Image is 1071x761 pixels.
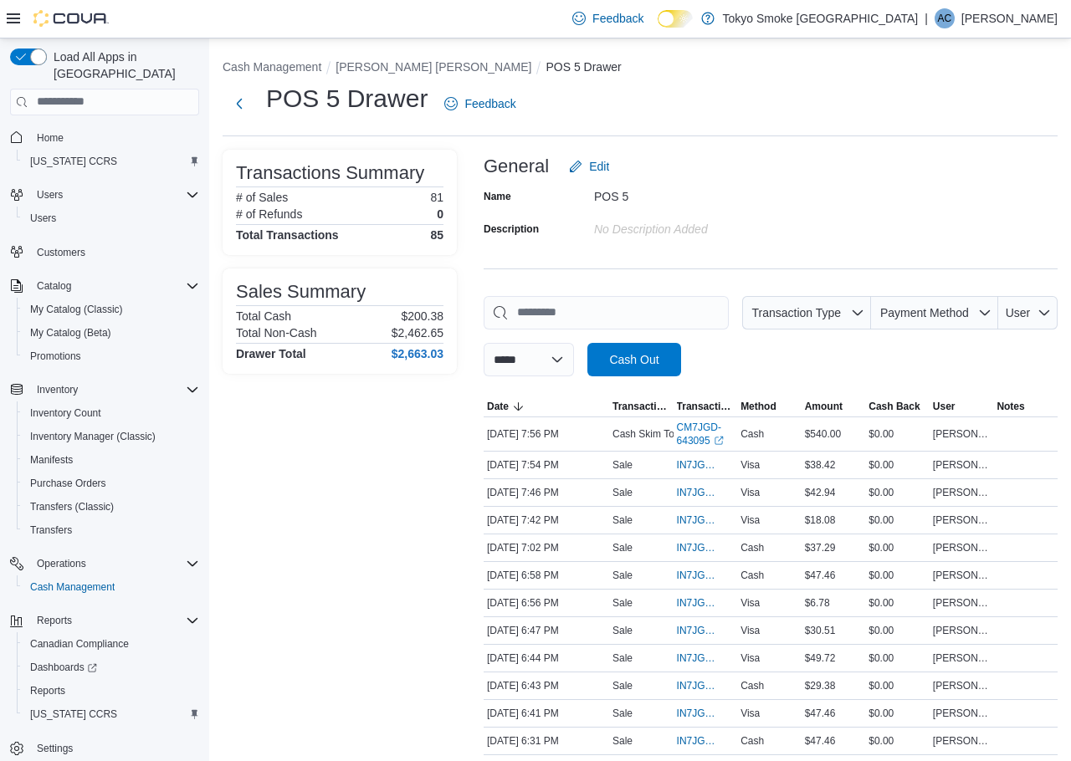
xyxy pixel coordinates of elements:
[677,541,718,554] span: IN7JGD-6879359
[30,380,199,400] span: Inventory
[865,648,930,668] div: $0.00
[30,524,72,537] span: Transfers
[933,513,991,527] span: [PERSON_NAME]
[23,403,108,423] a: Inventory Count
[658,10,693,28] input: Dark Mode
[37,188,63,202] span: Users
[430,228,443,242] h4: 85
[933,624,991,637] span: [PERSON_NAME]
[930,396,994,416] button: User
[869,400,920,413] span: Cash Back
[935,8,955,28] div: Angela Cain
[740,486,760,499] span: Visa
[17,575,206,599] button: Cash Management
[23,323,199,343] span: My Catalog (Beta)
[677,513,718,527] span: IN7JGD-6879565
[3,274,206,298] button: Catalog
[740,734,764,748] span: Cash
[33,10,109,27] img: Cova
[484,703,609,723] div: [DATE] 6:41 PM
[23,473,199,493] span: Purchase Orders
[805,679,836,692] span: $29.38
[23,473,113,493] a: Purchase Orders
[587,343,681,376] button: Cash Out
[805,541,836,554] span: $37.29
[802,396,866,416] button: Amount
[23,450,79,470] a: Manifests
[933,596,991,610] span: [PERSON_NAME]
[30,243,92,263] a: Customers
[740,569,764,582] span: Cash
[740,651,760,665] span: Visa
[30,477,106,490] span: Purchase Orders
[933,569,991,582] span: [PERSON_NAME]
[677,624,718,637] span: IN7JGD-6879308
[438,87,522,120] a: Feedback
[30,554,93,574] button: Operations
[740,427,764,441] span: Cash
[484,538,609,558] div: [DATE] 7:02 PM
[592,10,643,27] span: Feedback
[30,326,111,340] span: My Catalog (Beta)
[677,569,718,582] span: IN7JGD-6879347
[23,704,124,724] a: [US_STATE] CCRS
[37,131,64,145] span: Home
[23,634,199,654] span: Canadian Compliance
[594,216,818,236] div: No Description added
[484,565,609,585] div: [DATE] 6:58 PM
[562,150,616,183] button: Edit
[677,703,735,723] button: IN7JGD-6879266
[933,400,956,413] span: User
[484,222,539,236] label: Description
[17,207,206,230] button: Users
[30,128,70,148] a: Home
[30,242,199,263] span: Customers
[37,279,71,293] span: Catalog
[484,731,609,751] div: [DATE] 6:31 PM
[464,95,515,112] span: Feedback
[612,541,633,554] p: Sale
[487,400,509,413] span: Date
[37,246,85,259] span: Customers
[484,621,609,641] div: [DATE] 6:47 PM
[37,383,78,396] span: Inventory
[3,125,206,150] button: Home
[677,651,718,665] span: IN7JGD-6879291
[742,296,871,329] button: Transaction Type
[30,127,199,148] span: Home
[23,497,120,517] a: Transfers (Classic)
[865,510,930,530] div: $0.00
[484,296,729,329] input: This is a search bar. As you type, the results lower in the page will automatically filter.
[925,8,928,28] p: |
[805,624,836,637] span: $30.51
[674,396,738,416] button: Transaction #
[805,486,836,499] span: $42.94
[23,323,118,343] a: My Catalog (Beta)
[23,497,199,517] span: Transfers (Classic)
[740,458,760,472] span: Visa
[23,577,199,597] span: Cash Management
[23,657,199,677] span: Dashboards
[30,554,199,574] span: Operations
[37,557,86,570] span: Operations
[17,345,206,368] button: Promotions
[30,580,115,594] span: Cash Management
[865,396,930,416] button: Cash Back
[677,483,735,503] button: IN7JGD-6879589
[236,326,317,340] h6: Total Non-Cash
[612,486,633,499] p: Sale
[17,472,206,495] button: Purchase Orders
[805,596,830,610] span: $6.78
[17,448,206,472] button: Manifests
[805,651,836,665] span: $49.72
[30,185,69,205] button: Users
[880,306,969,319] span: Payment Method
[23,299,130,319] a: My Catalog (Classic)
[23,704,199,724] span: Washington CCRS
[805,427,841,441] span: $540.00
[865,538,930,558] div: $0.00
[30,303,123,316] span: My Catalog (Classic)
[30,684,65,697] span: Reports
[23,208,199,228] span: Users
[805,400,843,413] span: Amount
